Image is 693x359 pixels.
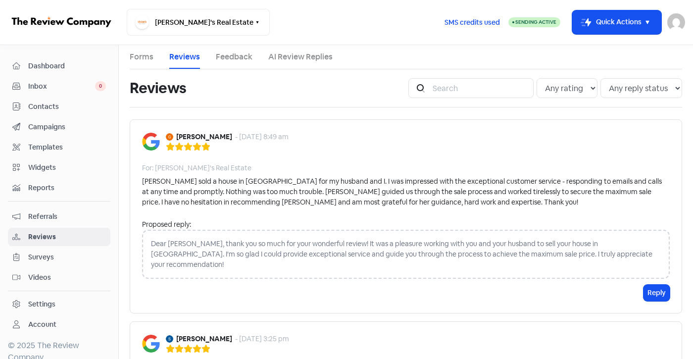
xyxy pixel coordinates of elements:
[28,211,106,222] span: Referrals
[176,334,232,344] b: [PERSON_NAME]
[8,158,110,177] a: Widgets
[28,142,106,153] span: Templates
[127,9,270,36] button: [PERSON_NAME]'s Real Estate
[268,51,333,63] a: AI Review Replies
[28,272,106,283] span: Videos
[166,335,173,343] img: Avatar
[28,319,56,330] div: Account
[667,13,685,31] img: User
[28,183,106,193] span: Reports
[572,10,661,34] button: Quick Actions
[8,179,110,197] a: Reports
[28,252,106,262] span: Surveys
[142,230,670,279] div: Dear [PERSON_NAME], thank you so much for your wonderful review! It was a pleasure working with y...
[8,295,110,313] a: Settings
[142,163,251,173] div: For: [PERSON_NAME]'s Real Estate
[8,268,110,287] a: Videos
[8,118,110,136] a: Campaigns
[28,299,55,309] div: Settings
[142,335,160,353] img: Image
[235,334,289,344] div: - [DATE] 3:25 pm
[142,219,670,230] div: Proposed reply:
[515,19,556,25] span: Sending Active
[445,17,500,28] span: SMS credits used
[28,61,106,71] span: Dashboard
[8,207,110,226] a: Referrals
[130,72,186,104] h1: Reviews
[169,51,200,63] a: Reviews
[28,122,106,132] span: Campaigns
[130,51,153,63] a: Forms
[8,315,110,334] a: Account
[28,162,106,173] span: Widgets
[176,132,232,142] b: [PERSON_NAME]
[436,16,508,27] a: SMS credits used
[8,138,110,156] a: Templates
[166,133,173,141] img: Avatar
[8,57,110,75] a: Dashboard
[508,16,560,28] a: Sending Active
[28,81,95,92] span: Inbox
[142,176,670,207] div: [PERSON_NAME] sold a house in [GEOGRAPHIC_DATA] for my husband and I. I was impressed with the ex...
[8,228,110,246] a: Reviews
[8,77,110,96] a: Inbox 0
[95,81,106,91] span: 0
[216,51,252,63] a: Feedback
[28,102,106,112] span: Contacts
[28,232,106,242] span: Reviews
[142,133,160,151] img: Image
[235,132,289,142] div: - [DATE] 8:49 am
[8,248,110,266] a: Surveys
[8,98,110,116] a: Contacts
[427,78,534,98] input: Search
[643,285,670,301] button: Reply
